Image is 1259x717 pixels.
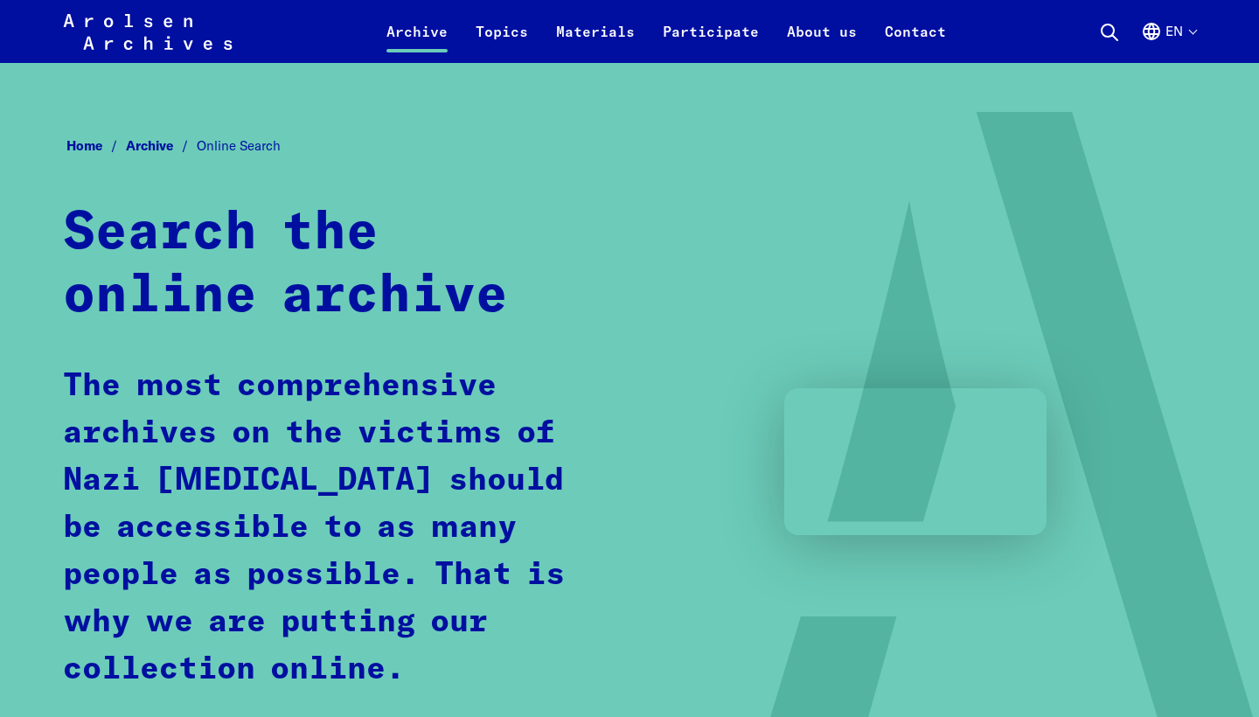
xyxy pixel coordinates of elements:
nav: Breadcrumb [63,133,1196,160]
a: Topics [462,21,542,63]
a: Home [66,137,126,154]
a: Archive [126,137,197,154]
a: Materials [542,21,649,63]
button: English, language selection [1141,21,1196,63]
p: The most comprehensive archives on the victims of Nazi [MEDICAL_DATA] should be accessible to as ... [63,363,599,693]
a: Archive [372,21,462,63]
nav: Primary [372,10,960,52]
a: Participate [649,21,773,63]
a: About us [773,21,871,63]
strong: Search the online archive [63,207,508,323]
span: Online Search [197,137,281,154]
a: Contact [871,21,960,63]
